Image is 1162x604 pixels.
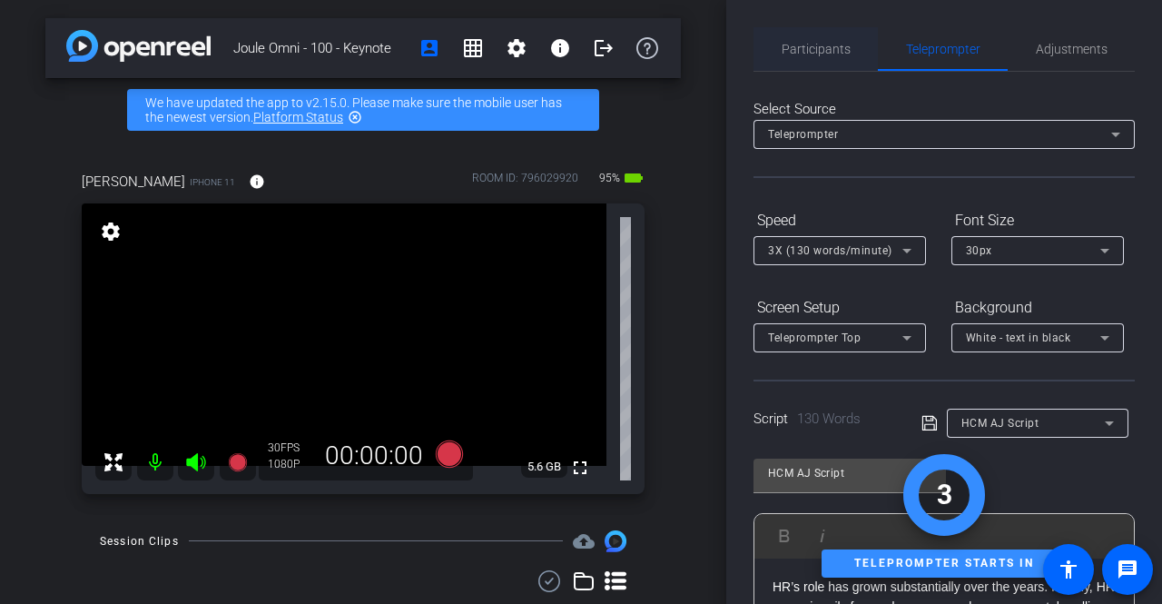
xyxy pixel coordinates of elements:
a: Platform Status [253,110,343,124]
div: ROOM ID: 796029920 [472,170,578,196]
button: Bold (Ctrl+B) [767,518,802,554]
span: 95% [596,163,623,193]
mat-icon: fullscreen [569,457,591,479]
mat-icon: battery_std [623,167,645,189]
mat-icon: grid_on [462,37,484,59]
span: 130 Words [797,411,861,427]
div: 00:00:00 [313,441,435,471]
span: White - text in black [966,332,1071,344]
div: Screen Setup [753,292,926,323]
span: HCM AJ Script [961,417,1039,430]
mat-icon: logout [593,37,615,59]
span: 5.6 GB [521,456,567,478]
div: Teleprompter starts in [822,550,1067,578]
span: 3X (130 words/minute) [768,244,892,257]
mat-icon: message [1117,559,1138,580]
span: iPhone 11 [190,175,235,189]
img: Session clips [605,530,626,552]
div: 3 [937,474,952,515]
div: We have updated the app to v2.15.0. Please make sure the mobile user has the newest version. [127,89,599,131]
img: app-logo [66,30,211,62]
div: Speed [753,205,926,236]
mat-icon: info [249,173,265,190]
mat-icon: highlight_off [348,110,362,124]
button: Italic (Ctrl+I) [805,518,840,554]
mat-icon: account_box [419,37,440,59]
div: Select Source [753,99,1135,120]
mat-icon: cloud_upload [573,530,595,552]
div: 1080P [268,457,313,471]
span: Teleprompter [906,43,980,55]
span: Participants [782,43,851,55]
mat-icon: settings [506,37,527,59]
mat-icon: accessibility [1058,559,1079,580]
span: Joule Omni - 100 - Keynote [233,30,408,66]
span: Teleprompter Top [768,332,861,344]
div: 30 [268,441,313,455]
div: Background [951,292,1124,323]
div: Session Clips [100,532,179,550]
span: [PERSON_NAME] [82,172,185,192]
div: Script [753,409,896,430]
span: 30px [966,244,992,257]
span: Teleprompter [768,128,838,141]
span: Destinations for your clips [573,530,595,552]
span: Adjustments [1036,43,1108,55]
mat-icon: info [549,37,571,59]
span: FPS [281,441,300,454]
div: Font Size [951,205,1124,236]
mat-icon: settings [98,221,123,243]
